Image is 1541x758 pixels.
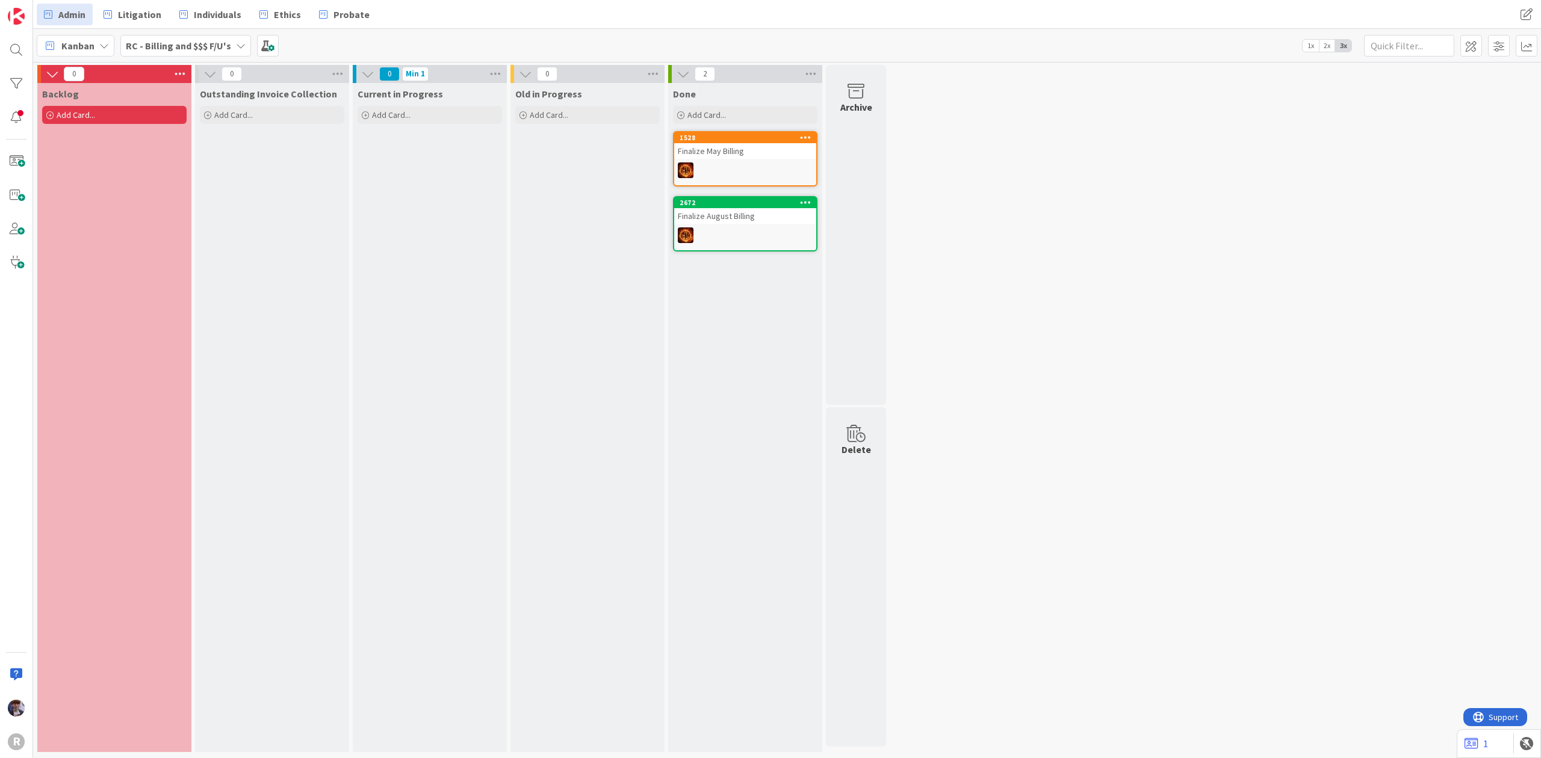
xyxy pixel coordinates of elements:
[674,197,816,208] div: 2672
[840,100,872,114] div: Archive
[333,7,370,22] span: Probate
[1465,736,1488,751] a: 1
[530,109,568,120] span: Add Card...
[1364,35,1454,57] input: Quick Filter...
[222,67,242,81] span: 0
[57,109,95,120] span: Add Card...
[1303,40,1319,52] span: 1x
[674,197,816,224] div: 2672Finalize August Billing
[680,134,816,142] div: 1528
[406,71,425,77] div: Min 1
[674,143,816,159] div: Finalize May Billing
[358,88,443,100] span: Current in Progress
[1335,40,1351,52] span: 3x
[678,227,693,243] img: TR
[274,7,301,22] span: Ethics
[379,67,400,81] span: 0
[537,67,557,81] span: 0
[674,227,816,243] div: TR
[200,88,337,100] span: Outstanding Invoice Collection
[194,7,241,22] span: Individuals
[42,88,79,100] span: Backlog
[674,208,816,224] div: Finalize August Billing
[674,162,816,178] div: TR
[8,700,25,716] img: ML
[37,4,93,25] a: Admin
[515,88,582,100] span: Old in Progress
[687,109,726,120] span: Add Card...
[126,40,231,52] b: RC - Billing and $$$ F/U's
[695,67,715,81] span: 2
[842,442,871,457] div: Delete
[674,132,816,143] div: 1528
[673,88,696,100] span: Done
[312,4,377,25] a: Probate
[678,162,693,178] img: TR
[96,4,169,25] a: Litigation
[8,733,25,750] div: R
[172,4,249,25] a: Individuals
[118,7,161,22] span: Litigation
[61,39,95,53] span: Kanban
[25,2,55,16] span: Support
[64,67,84,81] span: 0
[8,8,25,25] img: Visit kanbanzone.com
[252,4,308,25] a: Ethics
[680,199,816,207] div: 2672
[58,7,85,22] span: Admin
[1319,40,1335,52] span: 2x
[372,109,411,120] span: Add Card...
[674,132,816,159] div: 1528Finalize May Billing
[214,109,253,120] span: Add Card...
